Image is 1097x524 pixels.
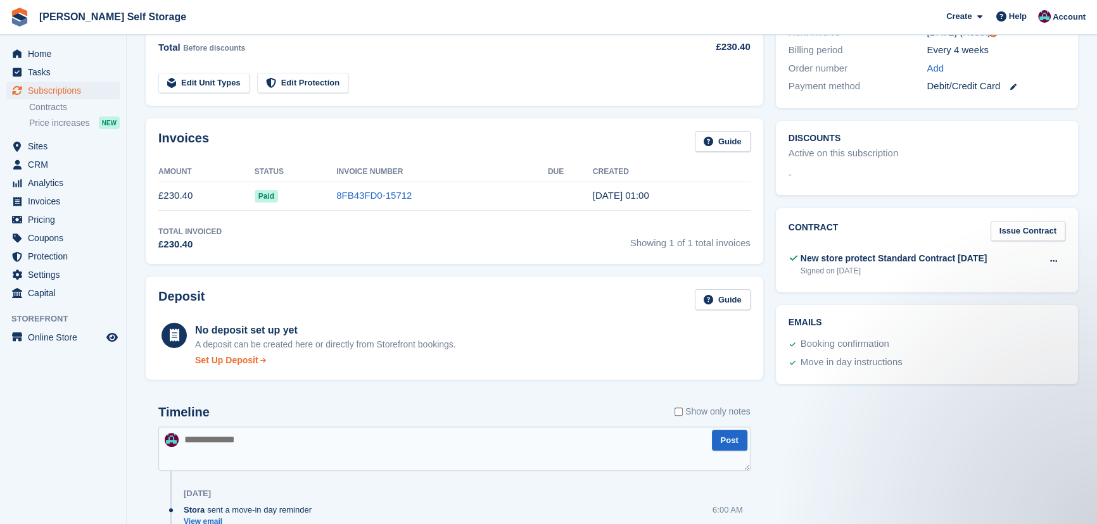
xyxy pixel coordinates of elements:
[28,137,104,155] span: Sites
[801,265,987,277] div: Signed on [DATE]
[28,211,104,228] span: Pricing
[158,162,255,182] th: Amount
[6,247,120,265] a: menu
[158,182,255,210] td: £230.40
[11,313,126,325] span: Storefront
[6,266,120,284] a: menu
[195,338,456,351] p: A deposit can be created here or directly from Storefront bookings.
[255,190,278,203] span: Paid
[195,354,258,367] div: Set Up Deposit
[6,63,120,81] a: menu
[6,328,120,346] a: menu
[183,44,245,53] span: Before discounts
[34,6,191,27] a: [PERSON_NAME] Self Storage
[336,162,548,182] th: Invoice Number
[165,433,179,447] img: Ben
[29,101,120,113] a: Contracts
[548,162,593,182] th: Due
[927,61,944,76] a: Add
[6,284,120,302] a: menu
[158,289,205,310] h2: Deposit
[255,162,336,182] th: Status
[6,192,120,210] a: menu
[28,229,104,247] span: Coupons
[593,162,751,182] th: Created
[28,45,104,63] span: Home
[10,8,29,27] img: stora-icon-8386f47178a22dfd0bd8f6a31ec36ba5ce8667c1dd55bd0f319d3a0aa187defe.svg
[695,289,751,310] a: Guide
[28,328,104,346] span: Online Store
[195,323,456,338] div: No deposit set up yet
[6,137,120,155] a: menu
[158,42,181,53] span: Total
[6,174,120,192] a: menu
[257,73,348,94] a: Edit Protection
[6,156,120,173] a: menu
[675,405,751,418] label: Show only notes
[789,168,792,182] span: -
[1009,10,1027,23] span: Help
[29,117,90,129] span: Price increases
[158,226,222,237] div: Total Invoiced
[6,82,120,99] a: menu
[6,211,120,228] a: menu
[660,40,751,54] div: £230.40
[630,226,751,252] span: Showing 1 of 1 total invoices
[675,405,683,418] input: Show only notes
[789,134,1065,144] h2: Discounts
[593,190,649,201] time: 2025-09-26 00:00:39 UTC
[789,61,927,76] div: Order number
[713,504,743,516] div: 6:00 AM
[991,221,1065,242] a: Issue Contract
[801,355,903,370] div: Move in day instructions
[28,174,104,192] span: Analytics
[336,190,412,201] a: 8FB43FD0-15712
[28,284,104,302] span: Capital
[28,192,104,210] span: Invoices
[946,10,972,23] span: Create
[712,430,747,451] button: Post
[6,229,120,247] a: menu
[28,63,104,81] span: Tasks
[99,116,120,129] div: NEW
[801,252,987,265] div: New store protect Standard Contract [DATE]
[789,79,927,94] div: Payment method
[801,337,889,352] div: Booking confirmation
[789,43,927,58] div: Billing period
[158,405,210,420] h2: Timeline
[158,131,209,152] h2: Invoices
[184,504,205,516] span: Stora
[963,27,987,37] a: Reset
[158,237,222,252] div: £230.40
[28,156,104,173] span: CRM
[28,266,104,284] span: Settings
[927,43,1065,58] div: Every 4 weeks
[28,82,104,99] span: Subscriptions
[927,79,1065,94] div: Debit/Credit Card
[184,489,211,499] div: [DATE]
[158,73,250,94] a: Edit Unit Types
[789,318,1065,328] h2: Emails
[105,330,120,345] a: Preview store
[695,131,751,152] a: Guide
[195,354,456,367] a: Set Up Deposit
[789,146,898,161] div: Active on this subscription
[28,247,104,265] span: Protection
[1038,10,1051,23] img: Ben
[6,45,120,63] a: menu
[29,116,120,130] a: Price increases NEW
[184,504,318,516] div: sent a move-in day reminder
[1053,11,1086,23] span: Account
[789,221,839,242] h2: Contract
